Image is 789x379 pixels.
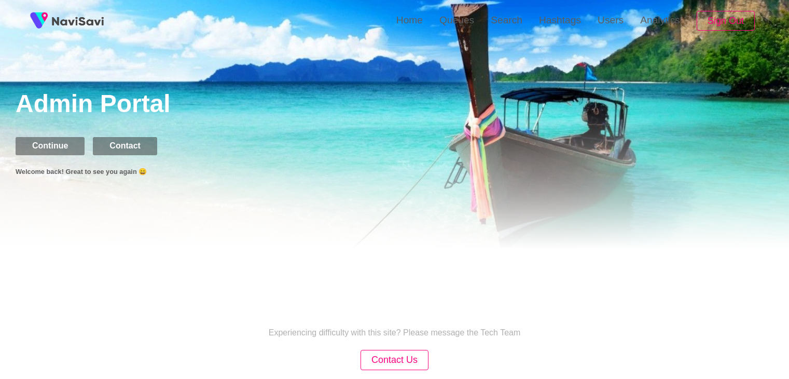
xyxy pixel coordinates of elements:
[93,141,165,150] a: Contact
[26,8,52,34] img: fireSpot
[361,350,428,370] button: Contact Us
[361,356,428,364] a: Contact Us
[16,137,85,155] button: Continue
[269,328,521,337] p: Experiencing difficulty with this site? Please message the Tech Team
[93,137,157,155] button: Contact
[16,141,93,150] a: Continue
[697,11,755,31] button: Sign Out
[52,16,104,26] img: fireSpot
[16,89,789,120] h1: Admin Portal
